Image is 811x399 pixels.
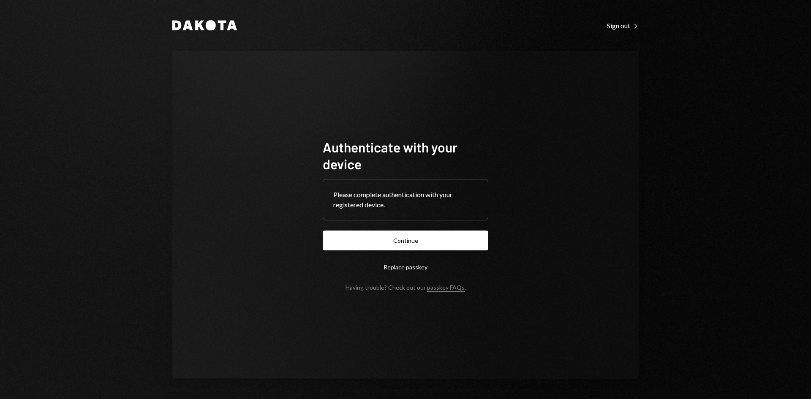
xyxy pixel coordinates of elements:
[607,21,639,30] a: Sign out
[607,22,639,30] div: Sign out
[333,190,478,210] div: Please complete authentication with your registered device.
[323,257,488,277] button: Replace passkey
[427,284,465,292] a: passkey FAQs
[346,284,466,291] div: Having trouble? Check out our .
[323,231,488,250] button: Continue
[323,138,488,172] h1: Authenticate with your device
